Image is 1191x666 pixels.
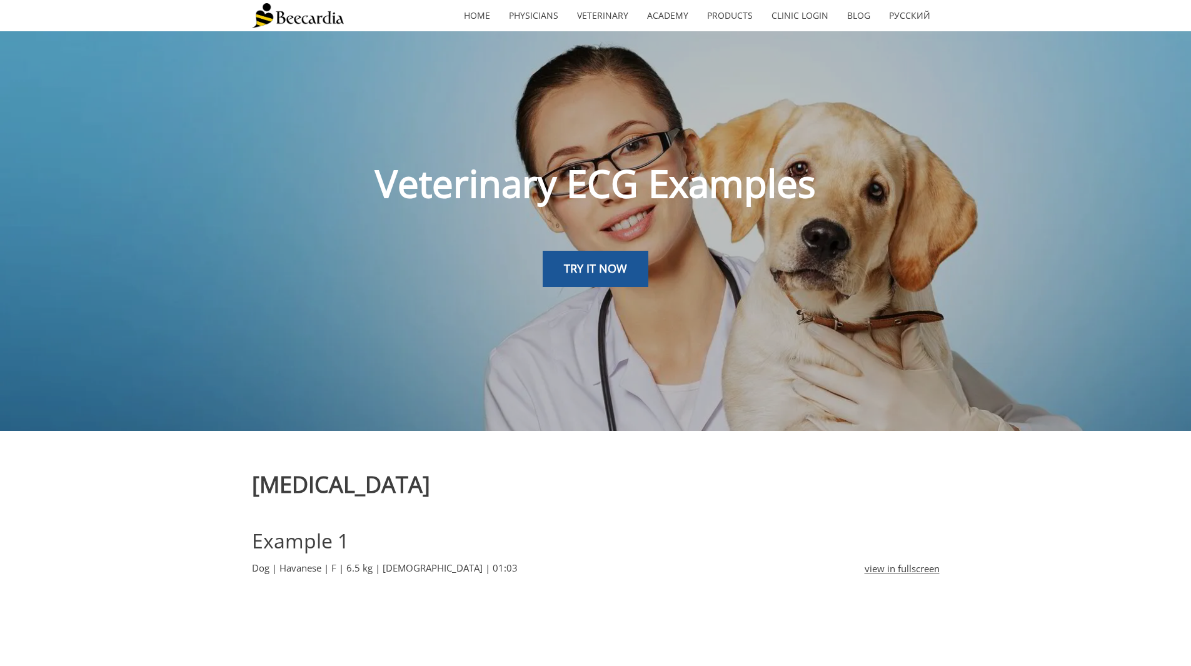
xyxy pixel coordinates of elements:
a: view in fullscreen [865,561,940,576]
span: [MEDICAL_DATA] [252,469,430,500]
span: Veterinary ECG Examples [375,158,816,209]
a: Products [698,1,762,30]
span: Example 1 [252,527,349,554]
a: TRY IT NOW [543,251,648,287]
img: Beecardia [252,3,344,28]
a: home [455,1,500,30]
a: Русский [880,1,940,30]
a: Physicians [500,1,568,30]
span: TRY IT NOW [564,261,627,276]
a: Veterinary [568,1,638,30]
p: Dog | Havanese | F | 6.5 kg | [DEMOGRAPHIC_DATA] | 01:03 [252,560,837,575]
a: Clinic Login [762,1,838,30]
a: Blog [838,1,880,30]
a: Academy [638,1,698,30]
